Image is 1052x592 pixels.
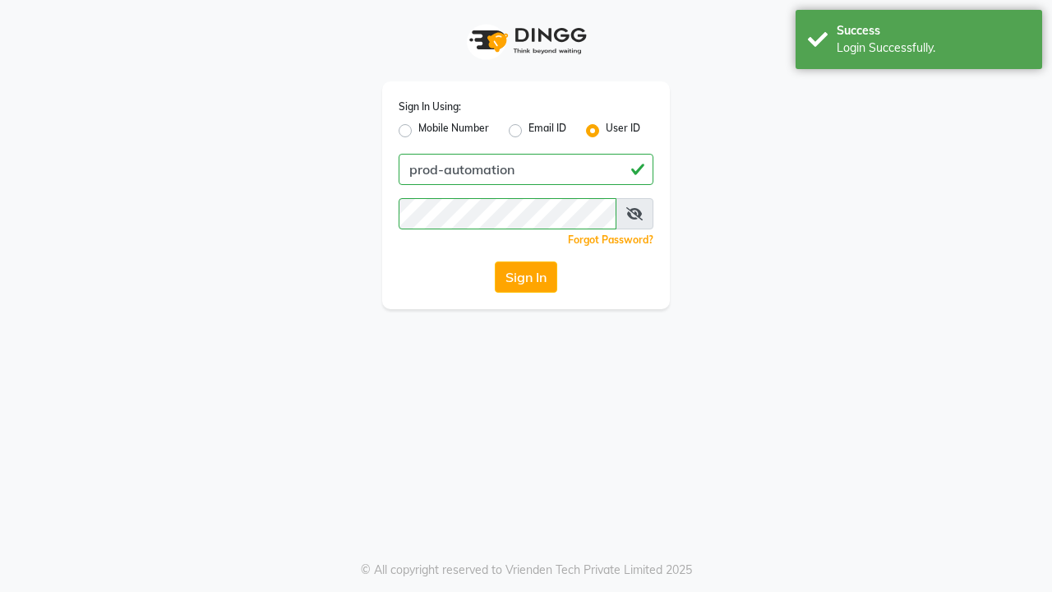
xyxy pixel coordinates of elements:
[399,99,461,114] label: Sign In Using:
[399,198,616,229] input: Username
[399,154,653,185] input: Username
[606,121,640,141] label: User ID
[495,261,557,293] button: Sign In
[418,121,489,141] label: Mobile Number
[837,22,1030,39] div: Success
[568,234,653,246] a: Forgot Password?
[837,39,1030,57] div: Login Successfully.
[528,121,566,141] label: Email ID
[460,16,592,65] img: logo1.svg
